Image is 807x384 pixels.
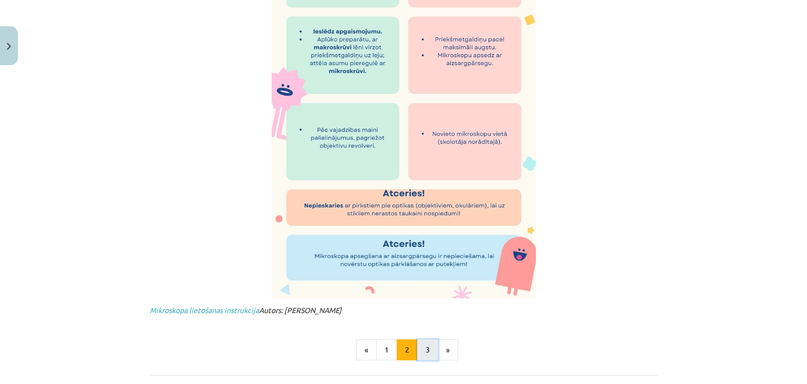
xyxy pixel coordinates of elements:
button: 3 [417,339,438,360]
nav: Page navigation example [150,339,657,360]
button: « [356,339,377,360]
em: Autors: [PERSON_NAME] [150,305,342,315]
button: 2 [397,339,418,360]
button: 1 [376,339,397,360]
button: » [438,339,458,360]
a: Mikroskopa lietošanas instrukcija [150,305,259,315]
img: icon-close-lesson-0947bae3869378f0d4975bcd49f059093ad1ed9edebbc8119c70593378902aed.svg [7,43,11,50]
